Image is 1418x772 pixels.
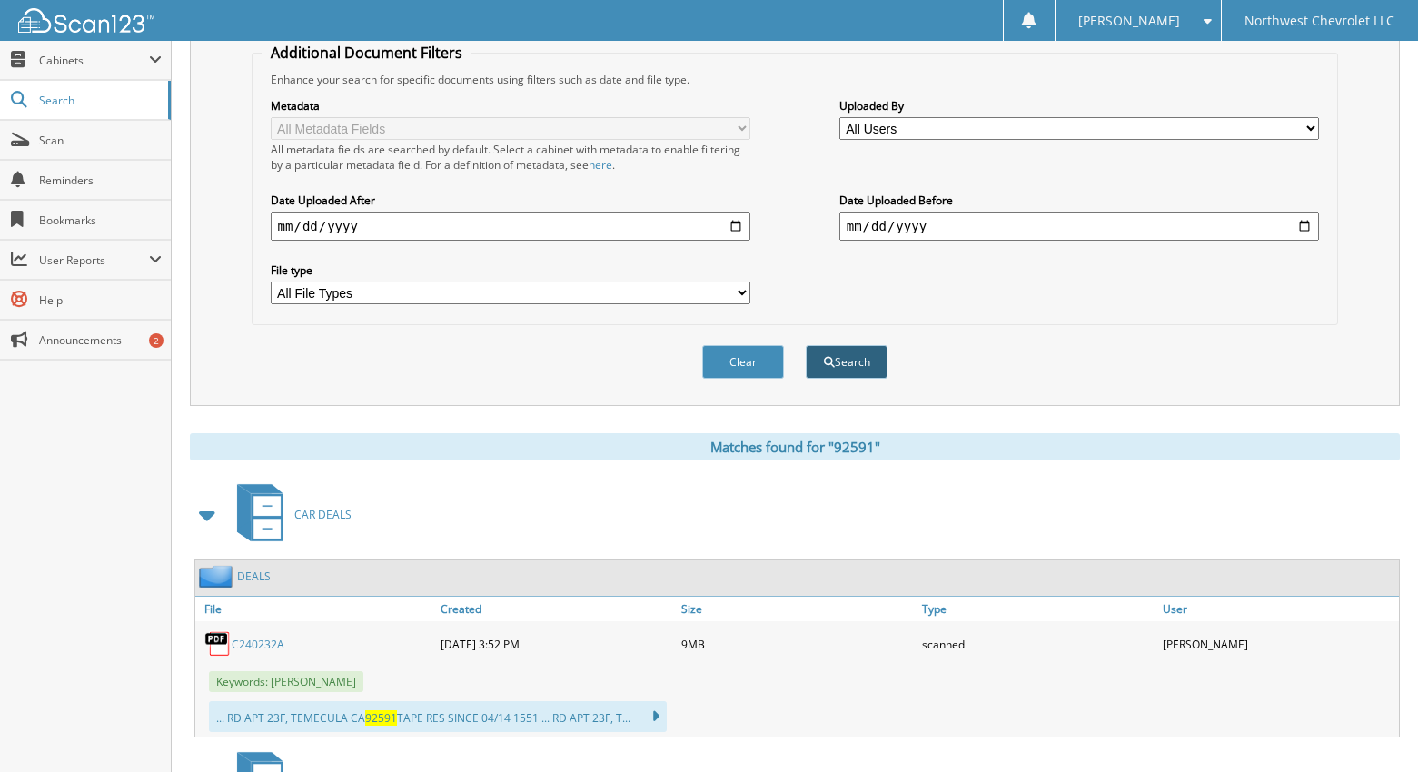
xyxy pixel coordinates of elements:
a: CAR DEALS [226,479,352,550]
label: Date Uploaded After [271,193,751,208]
span: Scan [39,133,162,148]
img: scan123-logo-white.svg [18,8,154,33]
button: Search [806,345,887,379]
span: User Reports [39,252,149,268]
img: PDF.png [204,630,232,658]
span: Bookmarks [39,213,162,228]
input: start [271,212,751,241]
a: User [1158,597,1399,621]
div: scanned [917,626,1158,662]
span: Northwest Chevrolet LLC [1244,15,1394,26]
div: 9MB [677,626,917,662]
label: Uploaded By [839,98,1320,114]
label: Metadata [271,98,751,114]
span: Keywords: [PERSON_NAME] [209,671,363,692]
legend: Additional Document Filters [262,43,471,63]
span: Search [39,93,159,108]
button: Clear [702,345,784,379]
a: Type [917,597,1158,621]
a: here [589,157,612,173]
span: Help [39,292,162,308]
span: Cabinets [39,53,149,68]
a: C240232A [232,637,284,652]
a: Size [677,597,917,621]
a: File [195,597,436,621]
div: 2 [149,333,164,348]
div: ... RD APT 23F, TEMECULA CA TAPE RES SINCE 04/14 1551 ... RD APT 23F, T... [209,701,667,732]
a: DEALS [237,569,271,584]
span: 92591 [365,710,397,726]
div: All metadata fields are searched by default. Select a cabinet with metadata to enable filtering b... [271,142,751,173]
span: [PERSON_NAME] [1078,15,1180,26]
div: [PERSON_NAME] [1158,626,1399,662]
input: end [839,212,1320,241]
label: Date Uploaded Before [839,193,1320,208]
div: Enhance your search for specific documents using filters such as date and file type. [262,72,1329,87]
span: CAR DEALS [294,507,352,522]
div: [DATE] 3:52 PM [436,626,677,662]
a: Created [436,597,677,621]
label: File type [271,262,751,278]
img: folder2.png [199,565,237,588]
div: Matches found for "92591" [190,433,1400,460]
span: Reminders [39,173,162,188]
span: Announcements [39,332,162,348]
